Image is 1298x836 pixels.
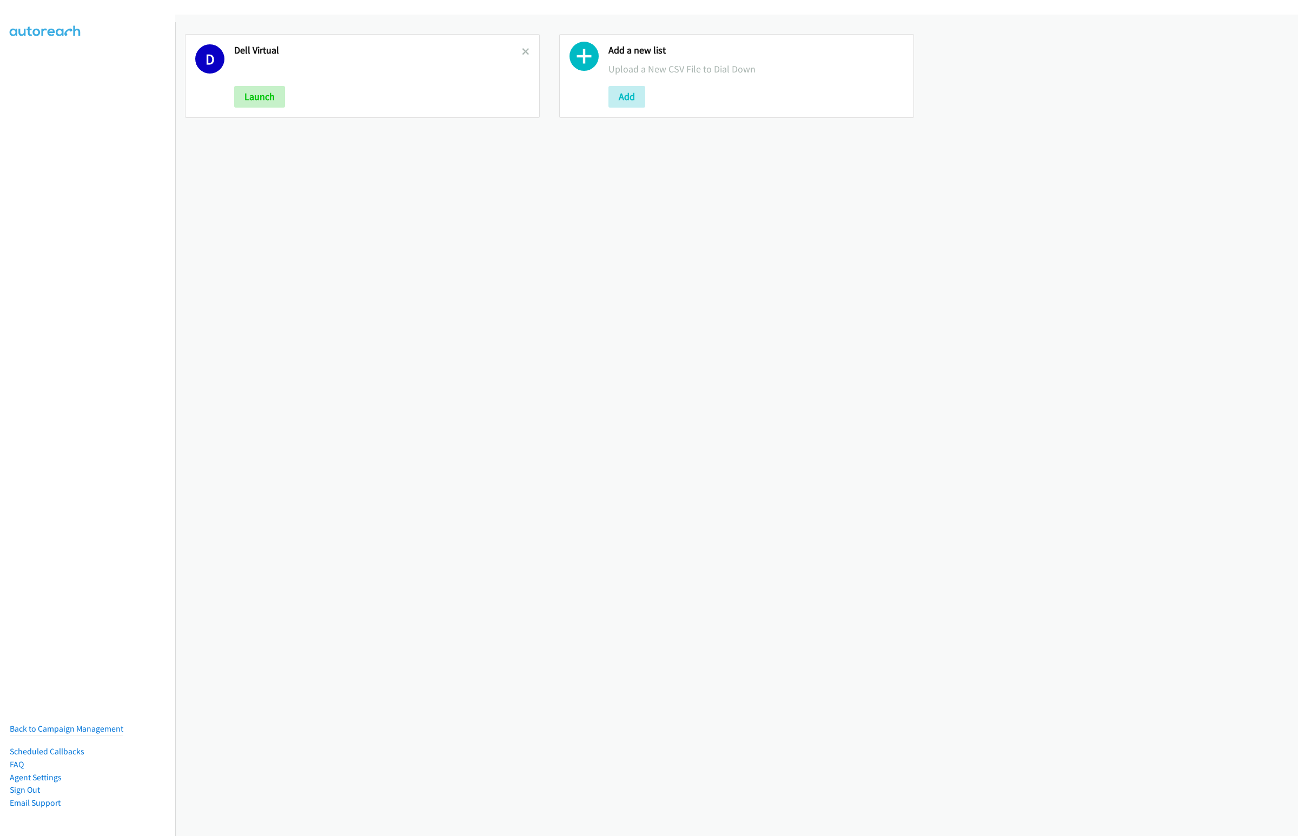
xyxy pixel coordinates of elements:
[195,44,224,74] h1: D
[10,724,123,734] a: Back to Campaign Management
[608,62,904,76] p: Upload a New CSV File to Dial Down
[10,772,62,782] a: Agent Settings
[234,44,522,57] h2: Dell Virtual
[10,785,40,795] a: Sign Out
[608,86,645,108] button: Add
[10,798,61,808] a: Email Support
[608,44,904,57] h2: Add a new list
[234,86,285,108] button: Launch
[10,746,84,757] a: Scheduled Callbacks
[10,759,24,769] a: FAQ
